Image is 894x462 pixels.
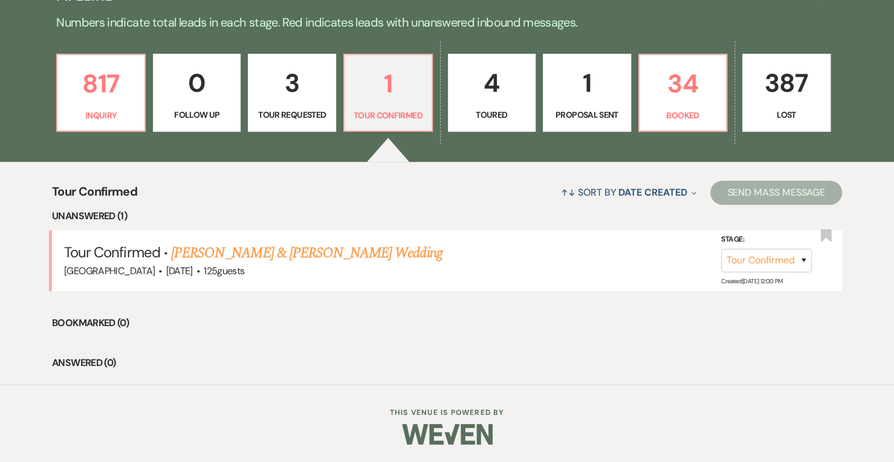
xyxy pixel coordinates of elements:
li: Bookmarked (0) [52,315,842,331]
p: Tour Requested [256,108,328,121]
li: Answered (0) [52,355,842,371]
a: 4Toured [448,54,536,132]
span: Tour Confirmed [52,182,137,208]
a: 34Booked [638,54,728,132]
p: 3 [256,63,328,103]
span: ↑↓ [561,186,575,199]
p: Toured [456,108,528,121]
p: Booked [647,109,719,122]
p: 387 [750,63,823,103]
button: Send Mass Message [710,181,842,205]
p: 4 [456,63,528,103]
p: Follow Up [161,108,233,121]
p: 0 [161,63,233,103]
p: 817 [65,63,137,104]
p: Inquiry [65,109,137,122]
p: 1 [352,63,424,104]
span: Tour Confirmed [64,243,160,261]
a: [PERSON_NAME] & [PERSON_NAME] Wedding [171,242,442,264]
p: Numbers indicate total leads in each stage. Red indicates leads with unanswered inbound messages. [12,13,883,32]
span: 125 guests [204,265,244,277]
a: 3Tour Requested [248,54,336,132]
span: [GEOGRAPHIC_DATA] [64,265,155,277]
p: Tour Confirmed [352,109,424,122]
button: Sort By Date Created [556,176,701,208]
img: Weven Logo [402,413,493,455]
p: Lost [750,108,823,121]
label: Stage: [721,233,812,246]
a: 0Follow Up [153,54,241,132]
a: 1Proposal Sent [543,54,631,132]
p: 1 [551,63,623,103]
span: [DATE] [166,265,193,277]
a: 387Lost [742,54,831,132]
p: Proposal Sent [551,108,623,121]
span: Date Created [618,186,687,199]
a: 1Tour Confirmed [343,54,433,132]
li: Unanswered (1) [52,208,842,224]
span: Created: [DATE] 12:00 PM [721,277,782,285]
p: 34 [647,63,719,104]
a: 817Inquiry [56,54,146,132]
